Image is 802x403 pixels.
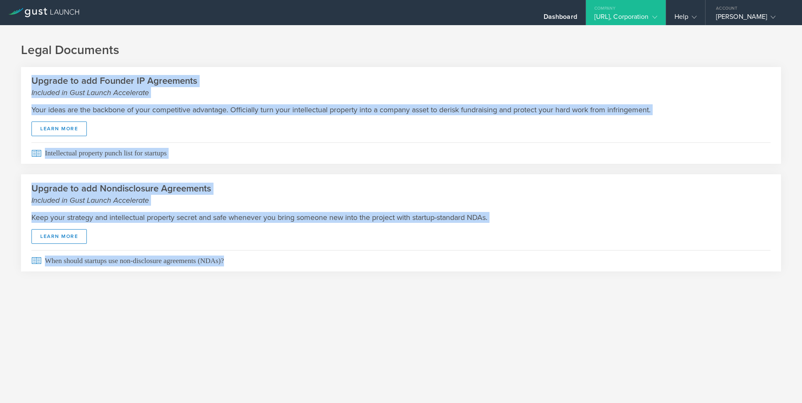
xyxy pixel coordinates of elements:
[21,250,781,271] a: When should startups use non-disclosure agreements (NDAs)?
[31,250,771,271] span: When should startups use non-disclosure agreements (NDAs)?
[21,42,781,59] h1: Legal Documents
[544,13,577,25] div: Dashboard
[31,183,771,206] h2: Upgrade to add Nondisclosure Agreements
[31,75,771,98] h2: Upgrade to add Founder IP Agreements
[760,363,802,403] iframe: Chat Widget
[594,13,657,25] div: [URL], Corporation
[21,142,781,164] a: Intellectual property punch list for startups
[31,104,771,115] p: Your ideas are the backbone of your competitive advantage. Officially turn your intellectual prop...
[716,13,787,25] div: [PERSON_NAME]
[31,87,771,98] small: Included in Gust Launch Accelerate
[674,13,697,25] div: Help
[31,121,87,136] a: Learn More
[31,212,771,223] p: Keep your strategy and intellectual property secret and safe whenever you bring someone new into ...
[31,142,771,164] span: Intellectual property punch list for startups
[31,229,87,244] a: Learn More
[31,195,771,206] small: Included in Gust Launch Accelerate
